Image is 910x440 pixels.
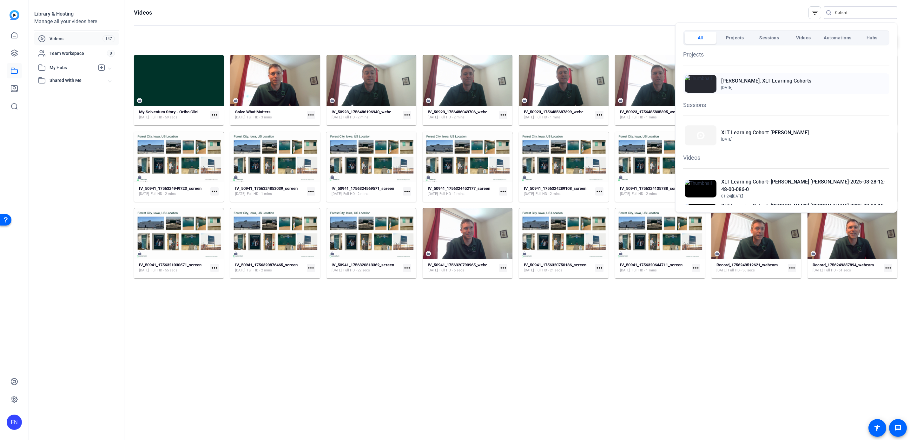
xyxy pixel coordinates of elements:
h2: XLT Learning Cohort- [PERSON_NAME] [PERSON_NAME]-2025-08-28-12-44-42-348-0 [721,202,888,217]
span: Hubs [867,32,878,43]
span: [DATE] [721,137,732,142]
span: [DATE] [732,194,743,198]
span: Sessions [759,32,779,43]
h2: [PERSON_NAME]: XLT Learning Cohorts [721,77,811,85]
span: [DATE] [721,85,732,90]
span: Videos [796,32,811,43]
h1: Projects [683,50,889,59]
span: Automations [824,32,852,43]
span: Projects [726,32,744,43]
img: Thumbnail [685,75,716,93]
h1: Sessions [683,101,889,109]
span: | [731,194,732,198]
h2: XLT Learning Cohort- [PERSON_NAME] [PERSON_NAME]-2025-08-28-12-48-00-086-0 [721,178,888,193]
h2: XLT Learning Cohort: [PERSON_NAME] [721,129,809,137]
h1: Videos [683,153,889,162]
img: Thumbnail [685,180,716,197]
img: Thumbnail [685,125,716,145]
span: All [698,32,704,43]
img: Thumbnail [685,204,716,222]
span: 01:24 [721,194,731,198]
